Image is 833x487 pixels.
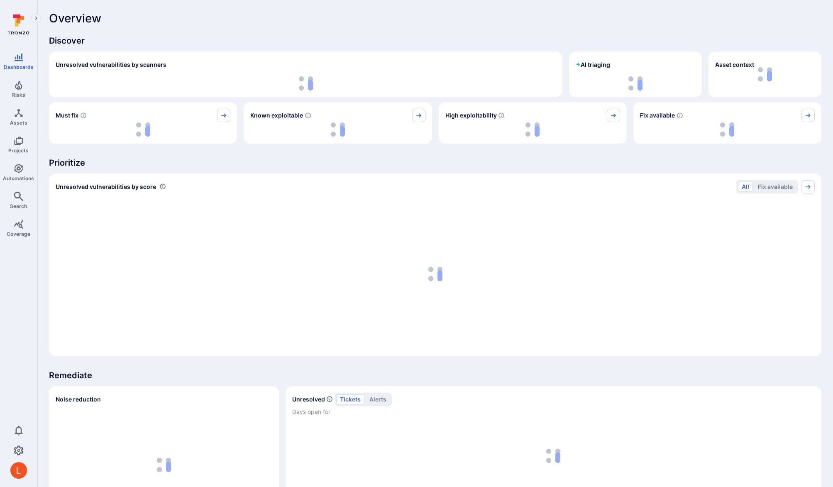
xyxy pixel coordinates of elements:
span: Prioritize [49,157,821,169]
div: Known exploitable [244,102,432,144]
button: Fix available [754,182,796,192]
span: Coverage [7,231,30,237]
button: tickets [336,394,364,404]
span: Assets [10,120,27,126]
img: Loading... [136,122,150,137]
div: Fix available [633,102,821,144]
button: alerts [366,394,390,404]
svg: Confirmed exploitable by KEV [305,112,311,119]
img: Loading... [331,122,345,137]
h2: Unresolved [292,395,325,404]
h2: Unresolved vulnerabilities by scanners [56,61,166,69]
span: Projects [8,147,29,154]
div: loading spinner [445,122,620,137]
span: Noise reduction [56,396,101,403]
div: loading spinner [56,122,230,137]
h2: AI triaging [576,61,610,69]
img: Loading... [525,122,540,137]
span: Risks [12,92,25,98]
button: All [738,182,753,192]
img: Loading... [720,122,734,137]
div: Number of vulnerabilities in status 'Open' 'Triaged' and 'In process' grouped by score [159,182,166,191]
div: High exploitability [439,102,627,144]
button: Expand navigation menu [31,13,41,23]
img: Loading... [428,267,442,281]
div: loading spinner [576,76,695,91]
span: Overview [49,12,101,25]
span: Dashboards [4,64,34,70]
span: Days open for [292,408,815,416]
div: loading spinner [56,76,556,91]
span: High exploitability [445,111,497,120]
span: Unresolved vulnerabilities by score [56,183,156,191]
svg: Vulnerabilities with fix available [677,112,683,119]
span: Asset context [715,61,754,69]
svg: EPSS score ≥ 0.7 [498,112,505,119]
span: Fix available [640,111,675,120]
svg: Risk score >=40 , missed SLA [80,112,87,119]
img: Loading... [628,76,642,91]
div: loading spinner [640,122,815,137]
span: Discover [49,35,821,46]
span: Number of unresolved items by priority and days open [326,395,333,404]
div: Must fix [49,102,237,144]
div: loading spinner [56,198,815,350]
div: loading spinner [250,122,425,137]
span: Known exploitable [250,111,303,120]
img: ACg8ocL1zoaGYHINvVelaXD2wTMKGlaFbOiGNlSQVKsddkbQKplo=s96-c [10,462,27,479]
div: Lukas Šalkauskas [10,462,27,479]
span: Search [10,203,27,209]
span: Automations [3,175,34,181]
span: Must fix [56,111,78,120]
img: Loading... [157,458,171,472]
i: Expand navigation menu [33,15,39,22]
span: Remediate [49,370,821,381]
img: Loading... [299,76,313,91]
